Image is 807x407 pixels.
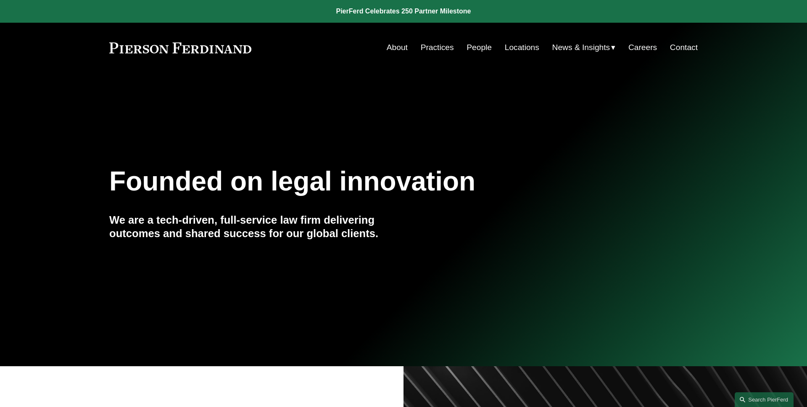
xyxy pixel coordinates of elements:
a: Locations [505,40,539,55]
h1: Founded on legal innovation [109,166,600,197]
a: Contact [670,40,698,55]
span: News & Insights [552,40,610,55]
a: Careers [628,40,657,55]
a: folder dropdown [552,40,616,55]
a: About [387,40,408,55]
a: Search this site [735,392,794,407]
a: People [467,40,492,55]
a: Practices [421,40,454,55]
h4: We are a tech-driven, full-service law firm delivering outcomes and shared success for our global... [109,213,403,240]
